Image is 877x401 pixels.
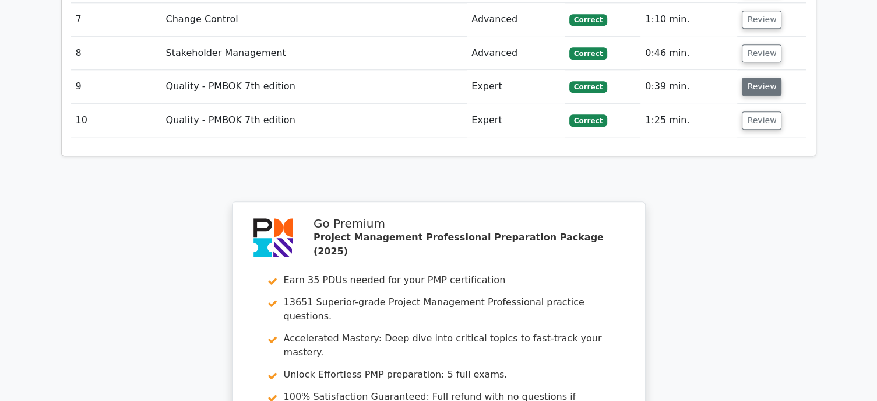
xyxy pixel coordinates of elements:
td: 9 [71,70,161,103]
td: Stakeholder Management [161,37,467,70]
td: 1:25 min. [640,104,737,137]
td: Expert [467,70,565,103]
button: Review [742,44,781,62]
td: 10 [71,104,161,137]
button: Review [742,11,781,29]
span: Correct [569,14,607,26]
button: Review [742,111,781,130]
td: Quality - PMBOK 7th edition [161,70,467,103]
span: Correct [569,81,607,93]
td: Advanced [467,3,565,36]
td: 1:10 min. [640,3,737,36]
td: Quality - PMBOK 7th edition [161,104,467,137]
span: Correct [569,47,607,59]
button: Review [742,78,781,96]
td: 8 [71,37,161,70]
td: Expert [467,104,565,137]
td: Advanced [467,37,565,70]
td: Change Control [161,3,467,36]
span: Correct [569,114,607,126]
td: 0:39 min. [640,70,737,103]
td: 7 [71,3,161,36]
td: 0:46 min. [640,37,737,70]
